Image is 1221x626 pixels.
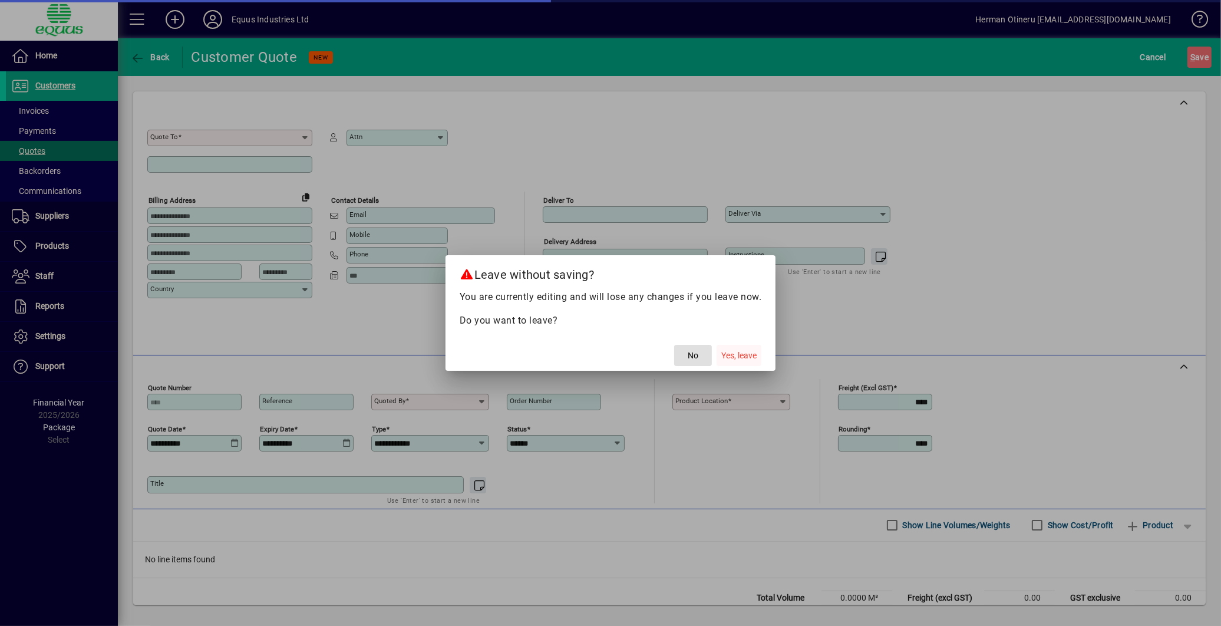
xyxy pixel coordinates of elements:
[674,345,712,366] button: No
[721,350,757,362] span: Yes, leave
[460,290,762,304] p: You are currently editing and will lose any changes if you leave now.
[688,350,698,362] span: No
[460,314,762,328] p: Do you want to leave?
[717,345,761,366] button: Yes, leave
[445,255,776,289] h2: Leave without saving?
